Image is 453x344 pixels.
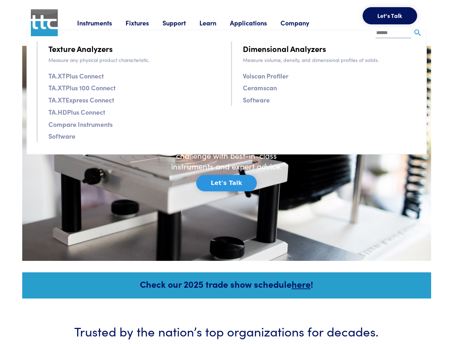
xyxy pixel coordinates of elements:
a: Fixtures [126,18,162,27]
h5: Check our 2025 trade show schedule ! [32,278,421,290]
a: TA.HDPlus Connect [48,107,105,117]
h3: Trusted by the nation’s top organizations for decades. [44,322,410,340]
a: Texture Analyzers [48,42,113,55]
a: Applications [230,18,280,27]
p: Measure any physical product characteristic. [48,56,222,64]
img: ttc_logo_1x1_v1.0.png [31,9,58,36]
button: Let's Talk [196,175,257,191]
a: TA.XTExpress Connect [48,95,114,105]
a: Dimensional Analyzers [243,42,326,55]
a: Support [162,18,199,27]
a: here [292,278,311,290]
a: Company [280,18,323,27]
a: TA.XTPlus Connect [48,71,104,81]
button: Let's Talk [363,7,417,24]
p: Measure volume, density, and dimensional profiles of solids. [243,56,417,64]
a: TA.XTPlus 100 Connect [48,82,115,93]
h6: Solve any texture analysis challenge with best-in-class instruments and expert advice. [166,139,288,172]
a: Compare Instruments [48,119,113,129]
a: Instruments [77,18,126,27]
a: Learn [199,18,230,27]
a: Software [243,95,270,105]
a: Ceramscan [243,82,277,93]
a: Volscan Profiler [243,71,288,81]
a: Software [48,131,75,141]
